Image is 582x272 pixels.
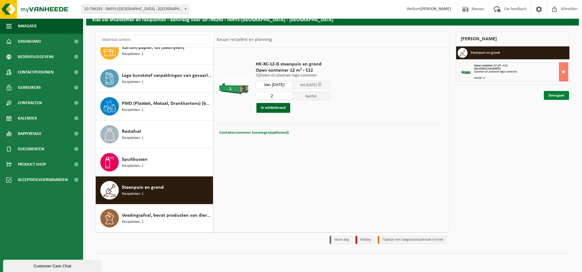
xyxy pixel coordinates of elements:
[544,91,569,100] a: Doorgaan
[18,141,44,157] span: Documenten
[122,44,184,51] span: Karton/papier, los (bedrijven)
[122,79,143,85] span: Recipiënten: 1
[378,236,447,244] li: Tijdelijk niet toegestaan/période limitée
[18,157,46,172] span: Product Shop
[300,83,317,87] span: tot [DATE]
[99,35,210,44] input: Materiaal zoeken
[18,34,41,49] span: Dashboard
[420,7,451,11] strong: [PERSON_NAME]
[256,73,330,78] p: Ophalen en plaatsen lege container
[122,184,164,191] span: Steenpuin en grond
[122,72,211,79] span: Lege kunststof verpakkingen van gevaarlijke stoffen
[122,156,147,163] span: Spuitbussen
[96,65,213,93] button: Lege kunststof verpakkingen van gevaarlijke stoffen Recipiënten: 1
[256,61,330,67] span: HK-XC-12-G steenpuin en grond
[256,67,330,73] span: Open container 12 m³ - C12
[96,176,213,204] button: Steenpuin en grond Recipiënten: 1
[330,236,352,244] li: Vaste dag
[474,64,508,67] span: Open container 12 m³ - C12
[256,103,290,113] button: In winkelmand
[122,135,143,141] span: Recipiënten: 1
[18,111,37,126] span: Kalender
[355,236,375,244] li: Holiday
[122,191,143,197] span: Recipiënten: 1
[474,70,568,73] div: Ophalen en plaatsen lege container
[474,77,568,80] div: Aantal: 2
[214,32,275,47] div: Keuze recipiënt en planning
[18,95,42,111] span: Contracten
[293,92,330,100] span: Aantal
[96,120,213,148] button: Restafval Recipiënten: 1
[96,148,213,176] button: Spuitbussen Recipiënten: 1
[18,65,54,80] span: Contactpersonen
[96,93,213,120] button: PMD (Plastiek, Metaal, Drankkartons) (bedrijven) Recipiënten: 1
[18,18,37,34] span: Navigatie
[122,212,211,219] span: Voedingsafval, bevat producten van dierlijke oorsprong, onverpakt, categorie 3
[18,80,41,95] span: Gebruikers
[96,204,213,232] button: Voedingsafval, bevat producten van dierlijke oorsprong, onverpakt, categorie 3 Recipiënten: 1
[86,13,579,25] h2: Kies uw afvalstoffen en recipiënten - aanvraag voor 10-794293 - FARYS-[GEOGRAPHIC_DATA] - [GEOGRA...
[122,107,143,113] span: Recipiënten: 1
[122,219,143,225] span: Recipiënten: 1
[96,37,213,65] button: Karton/papier, los (bedrijven) Recipiënten: 1
[122,163,143,169] span: Recipiënten: 1
[18,49,54,65] span: Bedrijfsgegevens
[256,81,293,89] input: Selecteer datum
[18,126,42,141] span: Rapportage
[81,5,189,14] span: 10-794293 - FARYS-ASSE - ASSE
[456,32,570,46] div: [PERSON_NAME]
[122,51,143,57] span: Recipiënten: 1
[471,48,500,58] h3: Steenpuin en grond
[474,67,500,70] strong: Van [DATE] tot [DATE]
[122,100,211,107] span: PMD (Plastiek, Metaal, Drankkartons) (bedrijven)
[3,258,103,272] iframe: chat widget
[122,128,141,135] span: Restafval
[219,131,289,135] span: Containernummer toevoegen(optioneel)
[82,5,189,14] span: 10-794293 - FARYS-ASSE - ASSE
[219,128,289,137] button: Containernummer toevoegen(optioneel)
[18,172,68,187] span: Acceptatievoorwaarden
